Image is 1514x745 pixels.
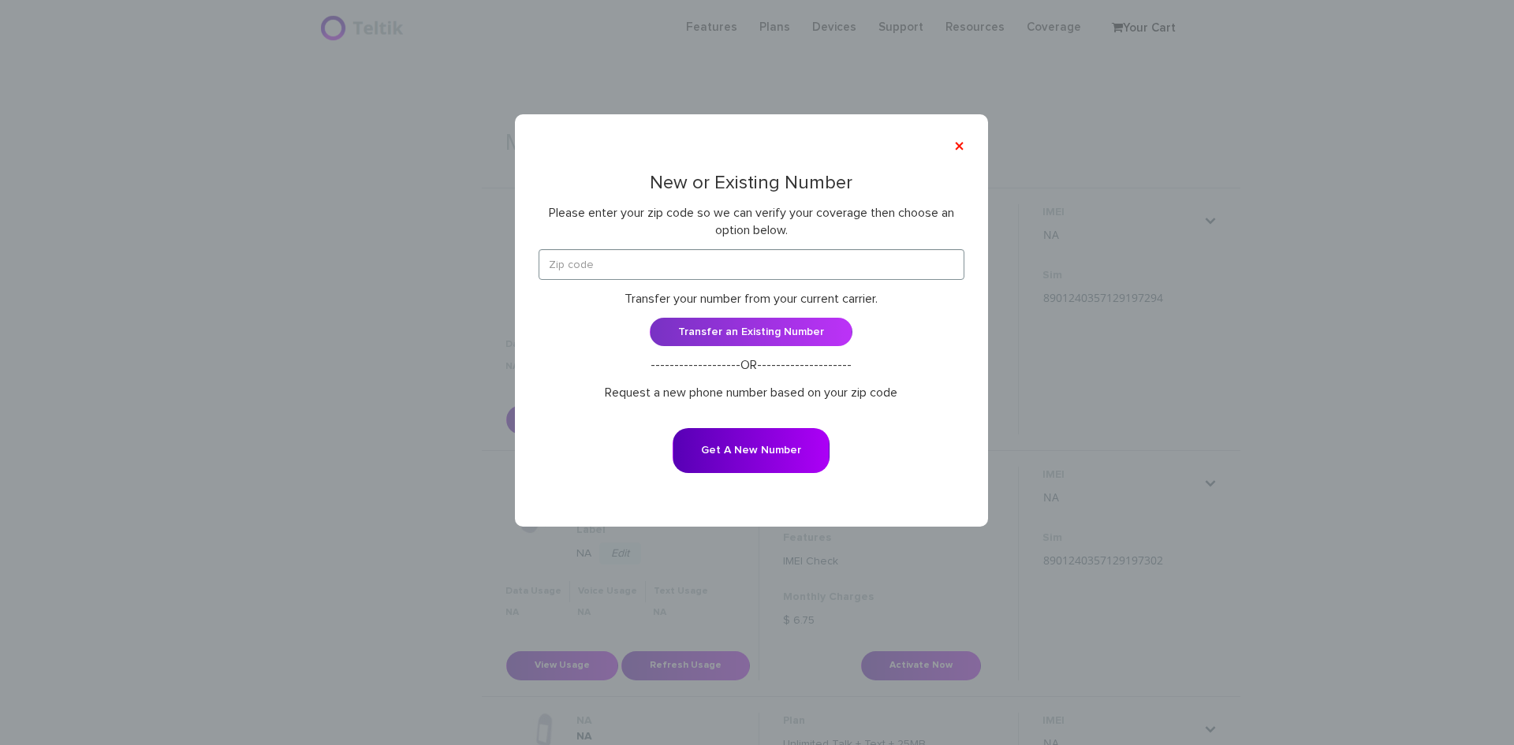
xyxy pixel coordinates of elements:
[539,249,964,280] input: Zip code
[539,290,964,307] p: Transfer your number from your current carrier.
[539,204,964,240] p: Please enter your zip code so we can verify your coverage then choose an option below.
[539,384,964,401] p: Request a new phone number based on your zip code
[539,173,964,193] h3: New or Existing Number
[946,129,972,165] button: ×
[650,318,852,346] a: Transfer an Existing Number
[673,428,830,473] button: Get A New Number
[539,356,964,374] p: -------------------OR--------------------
